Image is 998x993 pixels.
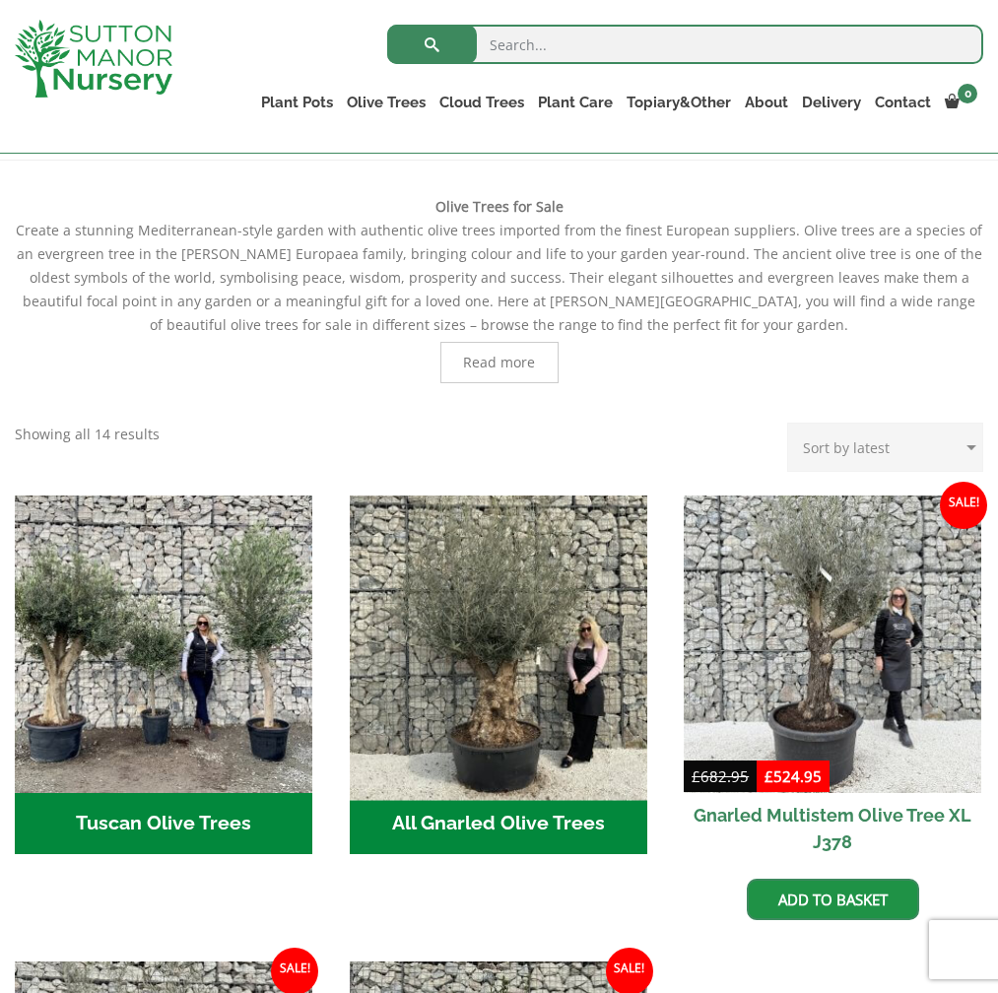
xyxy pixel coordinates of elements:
[15,496,312,854] a: Visit product category Tuscan Olive Trees
[684,496,981,793] img: Gnarled Multistem Olive Tree XL J378
[868,89,938,116] a: Contact
[738,89,795,116] a: About
[463,356,535,369] span: Read more
[254,89,340,116] a: Plant Pots
[432,89,531,116] a: Cloud Trees
[15,195,983,383] div: Create a stunning Mediterranean-style garden with authentic olive trees imported from the finest ...
[795,89,868,116] a: Delivery
[531,89,620,116] a: Plant Care
[684,793,981,864] h2: Gnarled Multistem Olive Tree XL J378
[958,84,977,103] span: 0
[765,766,822,786] bdi: 524.95
[15,423,160,446] p: Showing all 14 results
[620,89,738,116] a: Topiary&Other
[684,496,981,864] a: Sale! Gnarled Multistem Olive Tree XL J378
[765,766,773,786] span: £
[15,793,312,854] h2: Tuscan Olive Trees
[387,25,983,64] input: Search...
[350,793,647,854] h2: All Gnarled Olive Trees
[938,89,983,116] a: 0
[350,496,647,854] a: Visit product category All Gnarled Olive Trees
[342,488,654,800] img: All Gnarled Olive Trees
[940,482,987,529] span: Sale!
[747,879,919,920] a: Add to basket: “Gnarled Multistem Olive Tree XL J378”
[787,423,983,472] select: Shop order
[340,89,432,116] a: Olive Trees
[15,20,172,98] img: logo
[692,766,749,786] bdi: 682.95
[435,197,564,216] b: Olive Trees for Sale
[15,496,312,793] img: Tuscan Olive Trees
[692,766,700,786] span: £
